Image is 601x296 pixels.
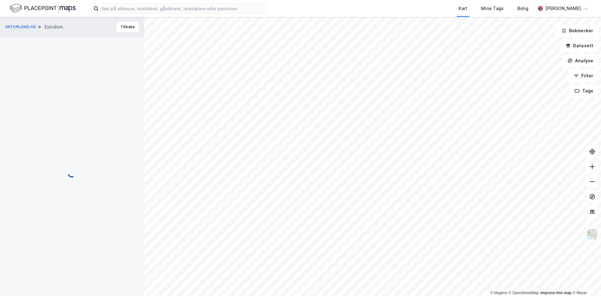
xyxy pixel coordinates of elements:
button: Tilbake [116,22,139,32]
div: Kart [459,5,467,12]
img: spinner.a6d8c91a73a9ac5275cf975e30b51cfb.svg [67,168,77,178]
button: Filter [568,70,598,82]
button: VATERLAND AS [5,24,37,30]
div: Kontrollprogram for chat [570,266,601,296]
div: Bolig [517,5,528,12]
button: Analyse [562,55,598,67]
button: Tags [569,85,598,97]
input: Søk på adresse, matrikkel, gårdeiere, leietakere eller personer [99,4,266,13]
a: OpenStreetMap [509,291,539,295]
div: [PERSON_NAME] [545,5,581,12]
button: Datasett [560,39,598,52]
a: Improve this map [541,291,572,295]
button: Bokmerker [556,24,598,37]
img: logo.f888ab2527a4732fd821a326f86c7f29.svg [10,3,76,14]
img: Z [586,228,598,240]
div: Mine Tags [481,5,504,12]
iframe: Chat Widget [570,266,601,296]
div: Eiendom [44,23,63,31]
a: Mapbox [490,291,507,295]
